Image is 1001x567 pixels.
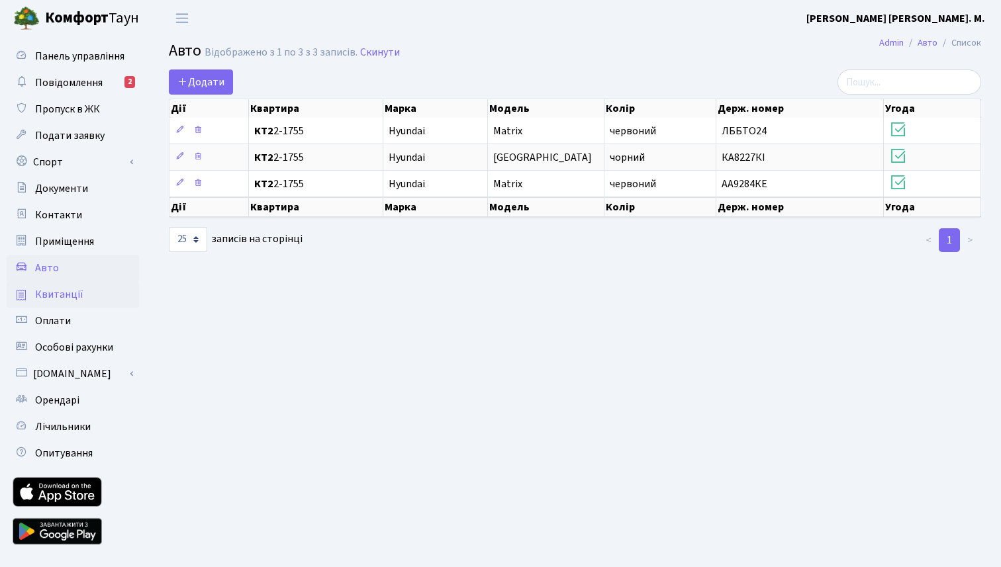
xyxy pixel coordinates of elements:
a: Особові рахунки [7,334,139,361]
span: Документи [35,181,88,196]
b: Комфорт [45,7,109,28]
img: logo.png [13,5,40,32]
span: Лічильники [35,419,91,434]
div: 2 [124,76,135,88]
th: Дії [169,99,249,118]
a: Квитанції [7,281,139,308]
b: КТ2 [254,150,273,165]
span: Орендарі [35,393,79,408]
th: Держ. номер [716,99,884,118]
a: [PERSON_NAME] [PERSON_NAME]. М. [806,11,985,26]
span: 2-1755 [254,179,377,189]
a: Авто [7,255,139,281]
a: Додати [169,69,233,95]
th: Дії [169,197,249,217]
span: [GEOGRAPHIC_DATA] [493,150,592,165]
a: Оплати [7,308,139,334]
b: КТ2 [254,124,273,138]
span: червоний [610,124,656,138]
a: Admin [879,36,904,50]
a: Спорт [7,149,139,175]
th: Модель [488,99,604,118]
span: ЛББТО24 [722,124,767,138]
span: 2-1755 [254,152,377,163]
span: Квитанції [35,287,83,302]
span: Таун [45,7,139,30]
span: Панель управління [35,49,124,64]
span: Авто [35,261,59,275]
a: Панель управління [7,43,139,69]
span: АА9284КЕ [722,177,767,191]
label: записів на сторінці [169,227,303,252]
span: Опитування [35,446,93,460]
a: Пропуск в ЖК [7,96,139,122]
a: Подати заявку [7,122,139,149]
th: Марка [383,99,488,118]
th: Колір [604,99,716,118]
a: Контакти [7,202,139,228]
a: Приміщення [7,228,139,255]
th: Квартира [249,99,383,118]
span: червоний [610,177,656,191]
nav: breadcrumb [859,29,1001,57]
select: записів на сторінці [169,227,207,252]
th: Колір [604,197,716,217]
th: Квартира [249,197,383,217]
span: Особові рахунки [35,340,113,355]
a: [DOMAIN_NAME] [7,361,139,387]
span: чорний [610,150,645,165]
th: Модель [488,197,604,217]
span: КА8227КІ [722,150,765,165]
a: Повідомлення2 [7,69,139,96]
a: Опитування [7,440,139,466]
span: Контакти [35,208,82,222]
a: Скинути [360,46,400,59]
span: Повідомлення [35,75,103,90]
a: Авто [918,36,937,50]
span: Hyundai [389,150,425,165]
span: Hyundai [389,124,425,138]
span: Matrix [493,177,522,191]
input: Пошук... [837,69,981,95]
span: Оплати [35,314,71,328]
li: Список [937,36,981,50]
th: Марка [383,197,488,217]
th: Держ. номер [716,197,884,217]
span: Matrix [493,124,522,138]
span: Пропуск в ЖК [35,102,100,116]
span: Приміщення [35,234,94,249]
button: Переключити навігацію [166,7,199,29]
span: Подати заявку [35,128,105,143]
div: Відображено з 1 по 3 з 3 записів. [205,46,358,59]
b: КТ2 [254,177,273,191]
span: 2-1755 [254,126,377,136]
a: Документи [7,175,139,202]
span: Додати [177,75,224,89]
th: Угода [884,99,981,118]
a: Орендарі [7,387,139,414]
span: Авто [169,39,201,62]
a: 1 [939,228,960,252]
span: Hyundai [389,177,425,191]
th: Угода [884,197,981,217]
a: Лічильники [7,414,139,440]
